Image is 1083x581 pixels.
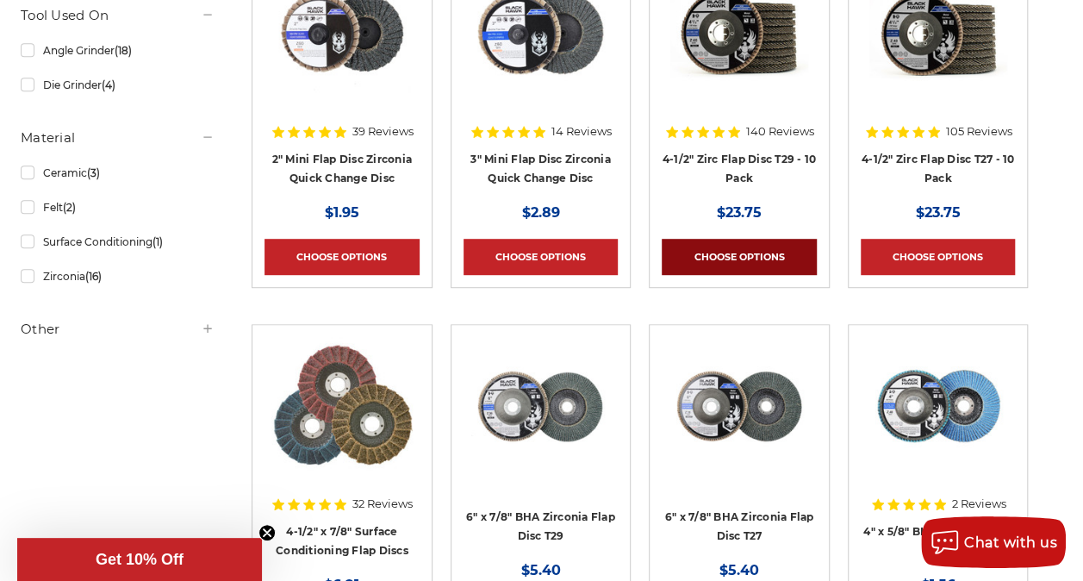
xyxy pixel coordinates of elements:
[916,204,961,221] span: $23.75
[470,153,611,185] a: 3" Mini Flap Disc Zirconia Quick Change Disc
[21,319,215,340] h5: Other
[265,337,420,492] a: Scotch brite flap discs
[21,227,215,257] a: Surface Conditioning
[662,337,817,492] a: Coarse 36 grit BHA Zirconia flap disc, 6-inch, flat T27 for aggressive material removal
[964,534,1057,551] span: Chat with us
[21,158,215,188] a: Ceramic
[520,562,560,578] span: $5.40
[662,239,817,275] a: Choose Options
[21,261,215,291] a: Zirconia
[352,126,414,137] span: 39 Reviews
[717,204,762,221] span: $23.75
[466,510,615,543] a: 6" x 7/8" BHA Zirconia Flap Disc T29
[551,126,612,137] span: 14 Reviews
[464,337,619,492] a: Black Hawk 6 inch T29 coarse flap discs, 36 grit for efficient material removal
[946,126,1012,137] span: 105 Reviews
[863,525,1012,558] a: 4" x 5/8" BHA Zirconia Flap Disc
[85,270,102,283] span: (16)
[862,153,1015,185] a: 4-1/2" Zirc Flap Disc T27 - 10 Pack
[63,201,76,214] span: (2)
[102,78,115,91] span: (4)
[17,538,262,581] div: Get 10% OffClose teaser
[271,337,413,475] img: Scotch brite flap discs
[921,516,1066,568] button: Chat with us
[464,239,619,275] a: Choose Options
[21,5,215,26] h5: Tool Used On
[265,239,420,275] a: Choose Options
[352,498,413,509] span: 32 Reviews
[746,126,814,137] span: 140 Reviews
[521,204,559,221] span: $2.89
[87,166,100,179] span: (3)
[869,337,1007,475] img: 4-inch BHA Zirconia flap disc with 40 grit designed for aggressive metal sanding and grinding
[21,128,215,148] h5: Material
[21,70,215,100] a: Die Grinder
[665,510,814,543] a: 6" x 7/8" BHA Zirconia Flap Disc T27
[719,562,759,578] span: $5.40
[21,35,215,66] a: Angle Grinder
[952,498,1006,509] span: 2 Reviews
[276,525,408,558] a: 4-1/2" x 7/8" Surface Conditioning Flap Discs
[21,192,215,222] a: Felt
[670,337,808,475] img: Coarse 36 grit BHA Zirconia flap disc, 6-inch, flat T27 for aggressive material removal
[115,44,132,57] span: (18)
[861,239,1016,275] a: Choose Options
[258,524,276,541] button: Close teaser
[152,235,163,248] span: (1)
[471,337,609,475] img: Black Hawk 6 inch T29 coarse flap discs, 36 grit for efficient material removal
[96,551,184,568] span: Get 10% Off
[325,204,359,221] span: $1.95
[861,337,1016,492] a: 4-inch BHA Zirconia flap disc with 40 grit designed for aggressive metal sanding and grinding
[663,153,817,185] a: 4-1/2" Zirc Flap Disc T29 - 10 Pack
[272,153,413,185] a: 2" Mini Flap Disc Zirconia Quick Change Disc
